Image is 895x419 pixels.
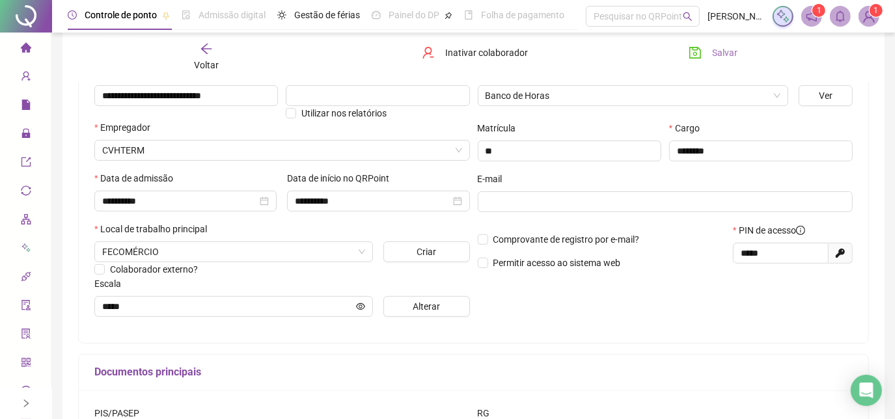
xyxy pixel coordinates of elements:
[445,46,528,60] span: Inativar colaborador
[669,121,708,135] label: Cargo
[301,108,387,118] span: Utilizar nos relatórios
[21,180,31,206] span: sync
[102,242,365,262] span: AV. TANCREDO NEVES, 1109 - CAMINHO DAS ÁRVORES, SALVADOR - BA, 41820-021
[851,375,882,406] div: Open Intercom Messenger
[493,258,621,268] span: Permitir acesso ao sistema web
[834,10,846,22] span: bell
[21,294,31,320] span: audit
[21,265,31,291] span: api
[493,234,640,245] span: Comprovante de registro por e-mail?
[85,10,157,20] span: Controle de ponto
[739,223,805,237] span: PIN de acesso
[162,12,170,20] span: pushpin
[21,122,31,148] span: lock
[383,296,469,317] button: Alterar
[478,121,525,135] label: Matrícula
[806,10,818,22] span: notification
[486,86,781,105] span: Banco de Horas
[413,299,440,314] span: Alterar
[417,245,436,259] span: Criar
[21,208,31,234] span: apartment
[182,10,191,20] span: file-done
[94,364,853,380] h5: Documentos principais
[874,6,879,15] span: 1
[481,10,564,20] span: Folha de pagamento
[683,12,693,21] span: search
[817,6,821,15] span: 1
[102,141,462,160] span: EDSON ANTONIO SANTOS LIMA
[94,120,159,135] label: Empregador
[812,4,825,17] sup: 1
[796,226,805,235] span: info-circle
[199,10,266,20] span: Admissão digital
[21,151,31,177] span: export
[200,42,213,55] span: arrow-left
[776,9,790,23] img: sparkle-icon.fc2bf0ac1784a2077858766a79e2daf3.svg
[372,10,381,20] span: dashboard
[287,171,398,185] label: Data de início no QRPoint
[799,85,853,106] button: Ver
[870,4,883,17] sup: Atualize o seu contato no menu Meus Dados
[21,399,31,408] span: right
[294,10,360,20] span: Gestão de férias
[21,65,31,91] span: user-add
[94,277,130,291] label: Escala
[464,10,473,20] span: book
[21,380,31,406] span: dollar
[689,46,702,59] span: save
[445,12,452,20] span: pushpin
[412,42,538,63] button: Inativar colaborador
[94,222,215,236] label: Local de trabalho principal
[277,10,286,20] span: sun
[94,171,182,185] label: Data de admissão
[356,302,365,311] span: eye
[389,10,439,20] span: Painel do DP
[110,264,198,275] span: Colaborador externo?
[194,60,219,70] span: Voltar
[819,88,833,103] span: Ver
[422,46,435,59] span: user-delete
[21,351,31,377] span: qrcode
[679,42,747,63] button: Salvar
[21,323,31,349] span: solution
[21,94,31,120] span: file
[383,241,469,262] button: Criar
[68,10,77,20] span: clock-circle
[859,7,879,26] img: 80309
[708,9,765,23] span: [PERSON_NAME]
[712,46,737,60] span: Salvar
[21,36,31,62] span: home
[478,172,511,186] label: E-mail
